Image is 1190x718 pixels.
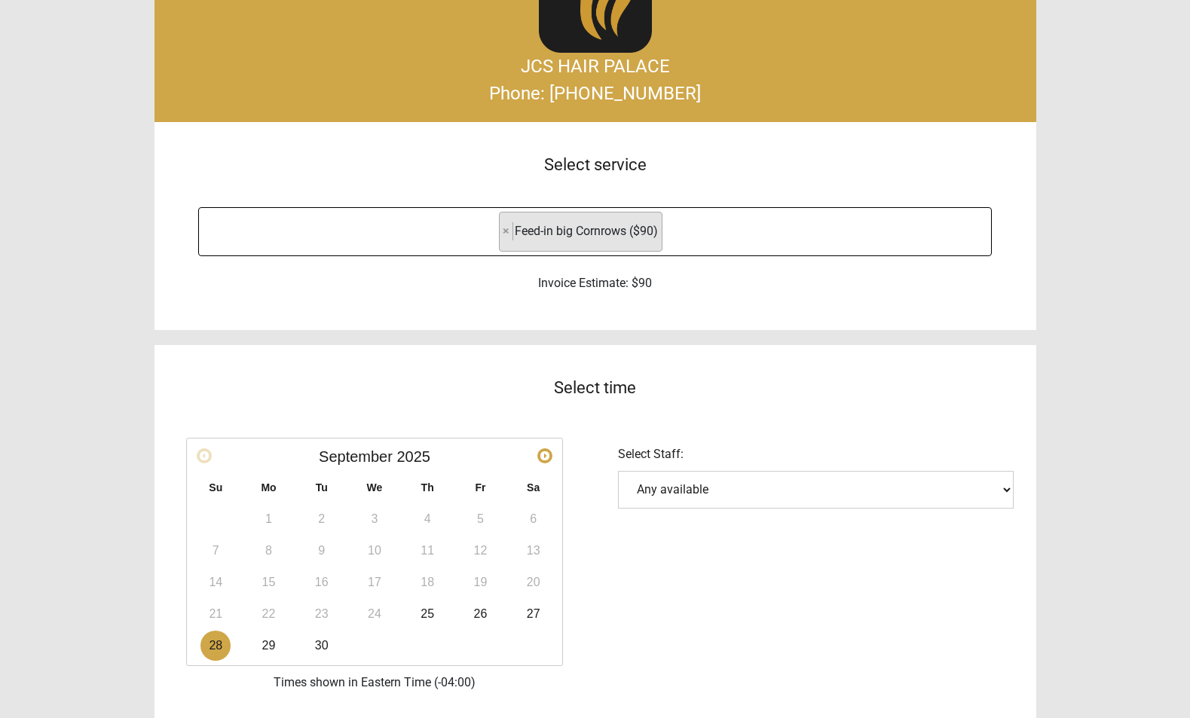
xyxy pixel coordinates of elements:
[154,674,595,692] div: Times shown in Eastern Time (-04:00)
[537,448,552,463] a: Next
[519,599,549,629] a: 27
[539,450,551,462] span: Next
[972,214,979,228] span: ×
[170,80,1021,107] div: Phone: [PHONE_NUMBER]
[475,481,485,493] span: Friday
[154,122,1036,207] div: Select service
[200,631,231,661] a: 28
[618,447,684,461] span: Select Staff:
[396,448,430,465] span: 2025
[316,481,328,493] span: Tuesday
[209,481,222,493] span: Sunday
[500,222,513,240] button: Remove item
[503,224,509,238] span: ×
[154,345,1036,430] div: Select time
[412,599,442,629] a: 25
[367,481,383,493] span: Wednesday
[527,481,540,493] span: Saturday
[254,631,284,661] a: 29
[971,212,980,227] button: Remove all items
[170,53,1021,80] div: JCS HAIR PALACE
[465,599,495,629] a: 26
[307,631,337,661] a: 30
[421,481,434,493] span: Thursday
[515,224,658,238] span: Feed-in big Cornrows ($90)
[261,481,276,493] span: Monday
[499,212,662,252] li: Feed-in big Cornrows
[319,448,393,465] span: September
